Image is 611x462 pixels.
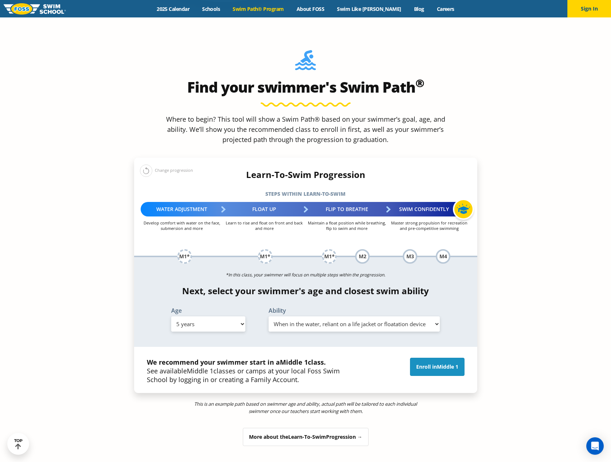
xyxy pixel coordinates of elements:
[288,433,326,440] span: Learn-To-Swim
[223,202,306,216] div: Float Up
[295,50,316,75] img: Foss-Location-Swimming-Pool-Person.svg
[14,438,23,450] div: TOP
[134,270,477,280] p: *In this class, your swimmer will focus on multiple steps within the progression.
[141,202,223,216] div: Water Adjustment
[415,76,424,90] sup: ®
[4,3,66,15] img: FOSS Swim School Logo
[192,400,419,415] p: This is an example path based on swimmer age and ability, actual path will be tailored to each in...
[280,358,308,366] span: Middle 1
[306,202,388,216] div: Flip to Breathe
[436,249,450,264] div: M4
[586,437,604,455] div: Open Intercom Messenger
[437,363,458,370] span: Middle 1
[269,308,440,313] label: Ability
[407,5,430,12] a: Blog
[147,358,326,366] strong: We recommend your swimmer start in a class.
[134,286,477,296] h4: Next, select your swimmer's age and closest swim ability
[290,5,331,12] a: About FOSS
[134,78,477,96] h2: Find your swimmer's Swim Path
[331,5,408,12] a: Swim Like [PERSON_NAME]
[163,114,448,145] p: Where to begin? This tool will show a Swim Path® based on your swimmer’s goal, age, and ability. ...
[226,5,290,12] a: Swim Path® Program
[243,428,369,446] div: More about the Progression →
[403,249,417,264] div: M3
[187,366,213,375] span: Middle 1
[140,164,193,177] div: Change progression
[150,5,196,12] a: 2025 Calendar
[388,220,471,231] p: Master strong propulsion for recreation and pre-competitive swimming
[134,189,477,199] h5: Steps within Learn-to-Swim
[196,5,226,12] a: Schools
[141,220,223,231] p: Develop comfort with water on the face, submersion and more
[134,170,477,180] h4: Learn-To-Swim Progression
[306,220,388,231] p: Maintain a float position while breathing, flip to swim and more
[355,249,370,264] div: M2
[410,358,465,376] a: Enroll inMiddle 1
[388,202,471,216] div: Swim Confidently
[147,358,356,384] p: See available classes or camps at your local Foss Swim School by logging in or creating a Family ...
[171,308,245,313] label: Age
[223,220,306,231] p: Learn to rise and float on front and back and more
[430,5,461,12] a: Careers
